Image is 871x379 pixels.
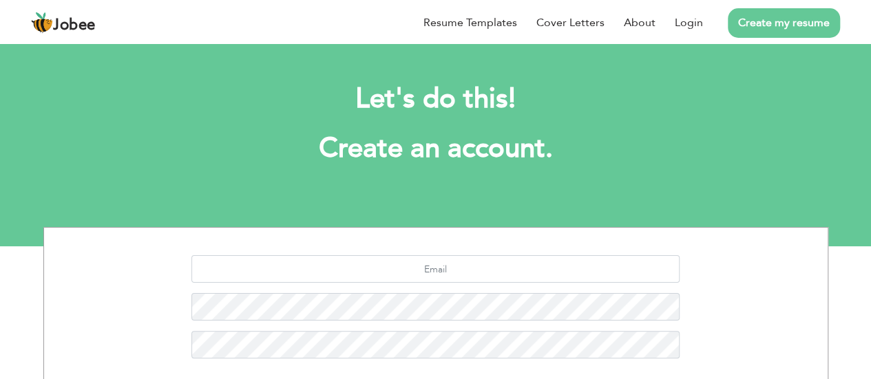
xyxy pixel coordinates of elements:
input: Email [191,255,680,283]
a: Create my resume [728,8,840,38]
a: Jobee [31,12,96,34]
img: jobee.io [31,12,53,34]
a: About [624,14,655,31]
a: Resume Templates [423,14,517,31]
a: Cover Letters [536,14,605,31]
span: Jobee [53,18,96,33]
h1: Create an account. [64,131,808,166]
h2: Let's do this! [64,81,808,117]
a: Login [675,14,703,31]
